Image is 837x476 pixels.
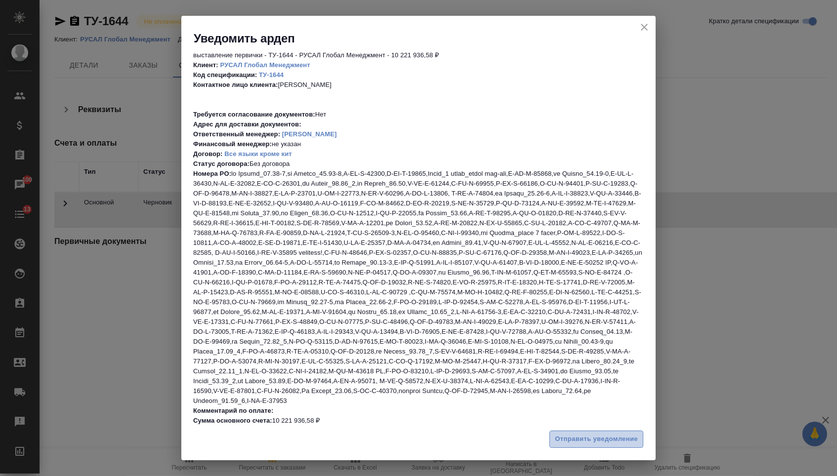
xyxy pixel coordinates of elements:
[224,150,292,158] a: Все языки кроме кит
[555,434,638,445] span: Отправить уведомление
[194,31,656,46] h2: Уведомить ардеп
[193,140,272,148] b: Финансовый менеджер:
[193,81,278,88] b: Контактное лицо клиента:
[193,160,250,167] b: Статус договора:
[193,150,223,158] b: Договор:
[193,60,644,445] p: [PERSON_NAME] Нет не указан Без договора lo Ipsumd_07.38-7,si Ametco_45.93-8,A-EL-S-42300,D-EI-T-...
[193,120,301,128] b: Адрес для доставки документов:
[193,170,231,177] b: Номера PO:
[220,61,310,69] a: РУСАЛ Глобал Менеджмент
[282,130,337,138] a: [PERSON_NAME]
[259,71,284,79] a: ТУ-1644
[193,407,273,414] b: Комментарий по оплате:
[193,111,315,118] b: Требуется согласование документов:
[193,417,272,424] b: Сумма основного счета:
[193,71,257,79] b: Код спецификации:
[637,20,652,35] button: close
[549,431,643,448] button: Отправить уведомление
[193,130,280,138] b: Ответственный менеджер:
[193,50,644,60] p: выставление первички - ТУ-1644 - РУСАЛ Глобал Менеджмент - 10 221 936,58 ₽
[193,61,218,69] b: Клиент:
